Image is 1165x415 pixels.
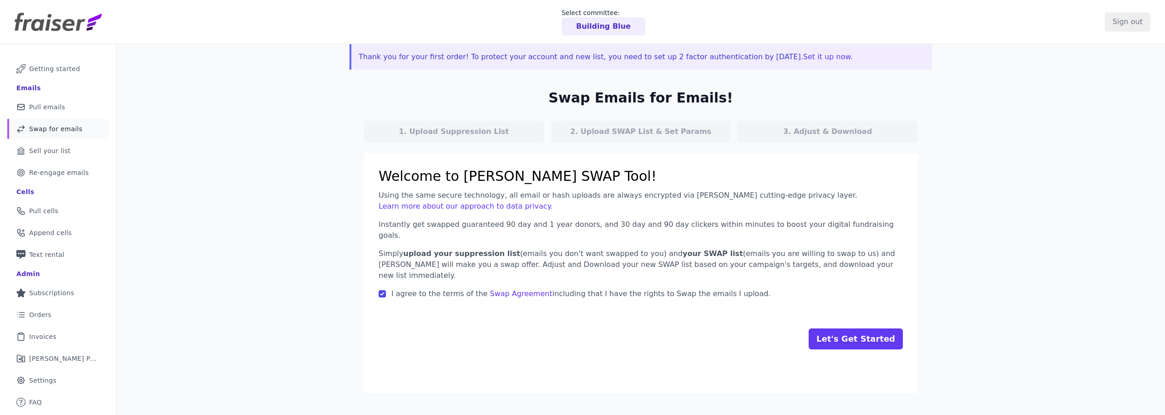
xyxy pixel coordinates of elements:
[7,283,109,303] a: Subscriptions
[379,168,903,184] h1: Welcome to [PERSON_NAME] SWAP Tool!
[7,305,109,325] a: Orders
[403,249,520,258] span: upload your suppression list
[29,398,42,407] span: FAQ
[379,248,903,281] p: Simply (emails you don't want swapped to you) and (emails you are willing to swap to us) and [PER...
[562,8,645,36] a: Select committee: Building Blue
[29,332,56,341] span: Invoices
[29,376,56,385] span: Settings
[29,206,58,215] span: Pull cells
[1105,12,1150,31] input: Sign out
[29,146,71,155] span: Sell your list
[29,124,82,133] span: Swap for emails
[29,228,72,237] span: Append cells
[16,83,41,92] div: Emails
[7,201,109,221] a: Pull cells
[683,249,743,258] span: your SWAP list
[16,269,40,278] div: Admin
[7,59,109,79] a: Getting started
[783,126,872,137] p: 3. Adjust & Download
[379,202,553,210] a: Learn more about our approach to data privacy.
[7,245,109,265] a: Text rental
[7,348,109,369] a: [PERSON_NAME] Performance
[7,97,109,117] a: Pull emails
[29,354,98,363] span: [PERSON_NAME] Performance
[379,219,903,241] p: Instantly get swapped guaranteed 90 day and 1 year donors, and 30 day and 90 day clickers within ...
[29,288,74,297] span: Subscriptions
[7,392,109,412] a: FAQ
[803,51,853,62] button: Set it up now.
[29,102,65,112] span: Pull emails
[7,141,109,161] a: Sell your list
[7,163,109,183] a: Re-engage emails
[570,126,711,137] p: 2. Upload SWAP List & Set Params
[29,310,51,319] span: Orders
[386,288,770,299] label: including that I have the rights to Swap the emails I upload.
[399,126,509,137] p: 1. Upload Suppression List
[490,289,552,298] a: Swap Agreement
[379,190,903,201] p: Using the same secure technology, all email or hash uploads are always encrypted via [PERSON_NAME...
[7,327,109,347] a: Invoices
[359,51,925,62] p: Thank you for your first order! To protect your account and new list, you need to set up 2 factor...
[7,119,109,139] a: Swap for emails
[29,250,65,259] span: Text rental
[809,328,903,349] input: Let's Get Started
[548,90,733,106] h2: Swap Emails for Emails!
[7,370,109,390] a: Settings
[16,187,34,196] div: Cells
[391,289,487,298] span: I agree to the terms of the
[29,64,80,73] span: Getting started
[7,223,109,243] a: Append cells
[576,21,631,32] p: Building Blue
[562,8,645,17] p: Select committee:
[15,13,102,31] img: Fraiser Logo
[29,168,89,177] span: Re-engage emails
